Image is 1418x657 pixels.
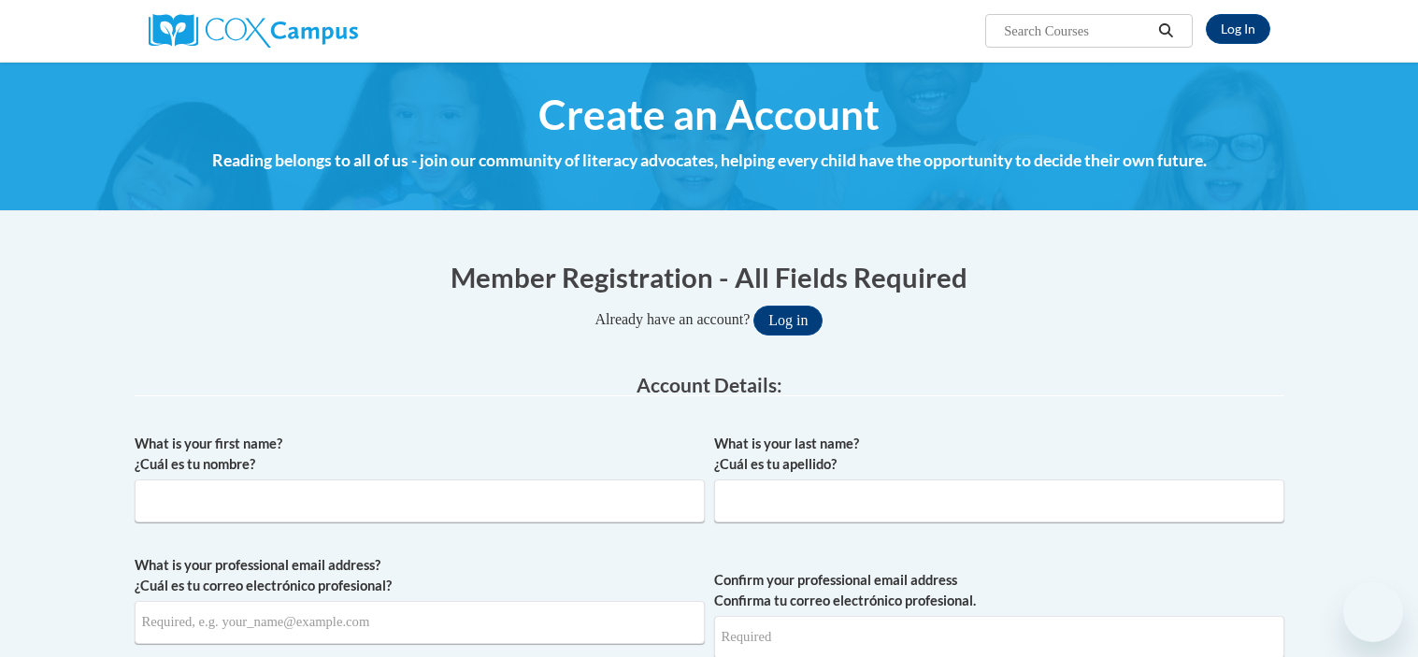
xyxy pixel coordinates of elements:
label: What is your professional email address? ¿Cuál es tu correo electrónico profesional? [135,555,705,596]
img: Cox Campus [149,14,358,48]
span: Already have an account? [595,311,751,327]
button: Log in [753,306,823,336]
input: Metadata input [135,479,705,522]
iframe: Button to launch messaging window [1343,582,1403,642]
span: Create an Account [538,90,880,139]
input: Search Courses [1002,20,1152,42]
label: What is your first name? ¿Cuál es tu nombre? [135,434,705,475]
label: Confirm your professional email address Confirma tu correo electrónico profesional. [714,570,1284,611]
label: What is your last name? ¿Cuál es tu apellido? [714,434,1284,475]
a: Log In [1206,14,1270,44]
input: Metadata input [135,601,705,644]
span: Account Details: [637,373,782,396]
button: Search [1152,20,1180,42]
h1: Member Registration - All Fields Required [135,258,1284,296]
input: Metadata input [714,479,1284,522]
h4: Reading belongs to all of us - join our community of literacy advocates, helping every child have... [135,149,1284,173]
